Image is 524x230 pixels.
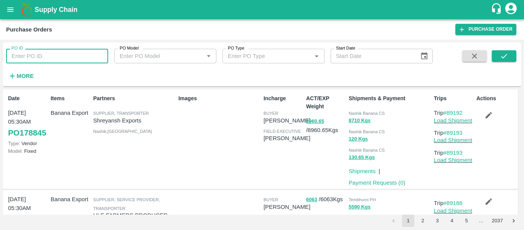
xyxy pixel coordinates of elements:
[93,116,175,125] p: Shreyansh Exports
[349,168,376,174] a: Shipments
[264,203,310,211] p: [PERSON_NAME]
[93,111,149,116] span: Supplier, Transporter
[264,116,310,125] p: [PERSON_NAME]
[264,94,303,103] p: Incharge
[117,51,201,61] input: Enter PO Model
[460,215,473,227] button: Go to page 5
[225,51,310,61] input: Enter PO Type
[434,137,472,143] a: Load Shipment
[508,215,520,227] button: Go to next page
[434,157,472,163] a: Load Shipment
[35,4,491,15] a: Supply Chain
[93,129,152,134] span: Nashik , [GEOGRAPHIC_DATA]
[8,140,48,147] p: Vendor
[434,117,472,124] a: Load Shipment
[8,147,48,155] p: Fixed
[264,134,310,142] p: [PERSON_NAME]
[306,94,346,111] p: ACT/EXP Weight
[8,212,46,226] a: PO178844
[386,215,521,227] nav: pagination navigation
[19,2,35,17] img: logo
[434,149,473,157] p: Trip
[228,45,244,51] label: PO Type
[349,203,371,212] button: 5590 Kgs
[306,117,346,134] p: / 8960.65 Kgs
[8,126,46,140] a: PO178845
[51,195,90,204] p: Banana Export
[264,197,278,202] span: buyer
[417,215,429,227] button: Go to page 2
[349,148,385,152] span: Nashik Banana CS
[475,217,487,225] div: …
[311,51,321,61] button: Open
[349,111,385,116] span: Nashik Banana CS
[434,199,473,207] p: Trip
[51,94,90,103] p: Items
[434,129,473,137] p: Trip
[504,2,518,18] div: account of current user
[434,109,473,117] p: Trip
[2,1,19,18] button: open drawer
[417,49,432,63] button: Choose date
[402,215,414,227] button: page 1
[8,141,20,146] span: Type:
[51,109,90,117] p: Banana Export
[93,211,175,228] p: ULE FARMERS PRODUCER COMPANY LIMITED
[16,73,34,79] strong: More
[8,94,48,103] p: Date
[349,180,405,186] a: Payment Requests (0)
[93,94,175,103] p: Partners
[204,51,214,61] button: Open
[6,25,52,35] div: Purchase Orders
[93,197,160,210] span: Supplier, Service Provider, Transporter
[264,129,301,134] span: field executive
[349,153,375,162] button: 130.65 Kgs
[443,200,463,206] a: #89188
[120,45,139,51] label: PO Model
[491,3,504,17] div: customer-support
[306,117,324,126] button: 8960.65
[431,215,443,227] button: Go to page 3
[455,24,516,35] a: Purchase Order
[443,110,463,116] a: #89192
[8,195,48,212] p: [DATE] 05:30AM
[349,197,376,202] span: Tembhurni PH
[434,208,472,214] a: Load Shipment
[434,94,473,103] p: Trips
[331,49,414,63] input: Start Date
[489,215,505,227] button: Go to page 2037
[446,215,458,227] button: Go to page 4
[443,130,463,136] a: #89193
[376,164,380,175] div: |
[306,195,317,204] button: 6063
[12,45,23,51] label: PO ID
[349,116,371,125] button: 8710 Kgs
[35,6,77,13] b: Supply Chain
[264,111,278,116] span: buyer
[349,135,368,144] button: 120 Kgs
[6,69,36,83] button: More
[443,150,463,156] a: #89193
[306,195,346,204] p: / 6063 Kgs
[349,94,431,103] p: Shipments & Payment
[178,94,260,103] p: Images
[8,109,48,126] p: [DATE] 05:30AM
[349,129,385,134] span: Nashik Banana CS
[336,45,355,51] label: Start Date
[6,49,108,63] input: Enter PO ID
[476,94,516,103] p: Actions
[8,148,23,154] span: Model:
